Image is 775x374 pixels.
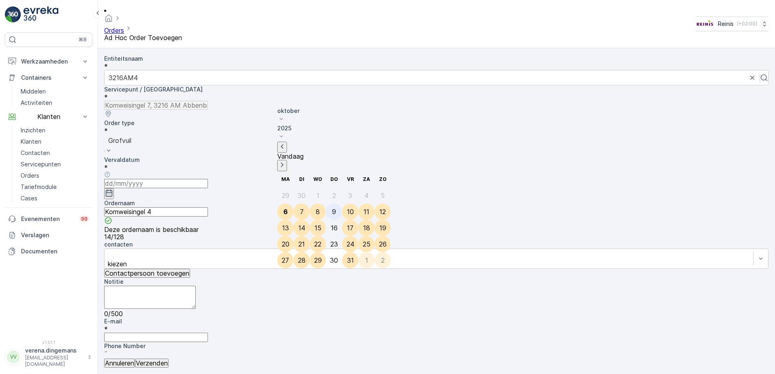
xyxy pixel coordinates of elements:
[21,87,46,96] p: Middelen
[79,36,87,43] p: ⌘B
[104,34,182,42] span: Ad Hoc Order Toevoegen
[25,355,83,368] p: [EMAIL_ADDRESS][DOMAIN_NAME]
[136,359,168,367] p: Verzenden
[282,257,289,264] div: 27
[5,6,21,23] img: logo
[282,192,289,199] div: 29
[21,160,61,168] p: Servicepunten
[17,86,92,97] a: Middelen
[293,171,310,187] th: dinsdag
[347,257,354,264] div: 31
[17,181,92,193] a: Tariefmodule
[104,226,769,233] span: Deze ordernaam is beschikbaar
[104,233,769,240] p: 14 / 128
[298,224,305,232] div: 14
[21,231,89,239] p: Verslagen
[21,194,37,202] p: Cases
[358,171,375,187] th: zaterdag
[21,149,50,157] p: Contacten
[104,359,135,368] button: Annuleren
[17,97,92,108] a: Activiteiten
[314,240,321,248] div: 22
[81,216,88,222] p: 99
[331,224,338,232] div: 16
[277,171,293,187] th: maandag
[5,346,92,368] button: VVverena.dingemans[EMAIL_ADDRESS][DOMAIN_NAME]
[5,227,92,243] a: Verslagen
[5,243,92,259] a: Documenten
[379,240,387,248] div: 26
[5,70,92,86] button: Containers
[21,57,76,66] p: Werkzaamheden
[277,153,391,160] p: Vandaag
[104,26,124,34] a: Orders
[314,257,322,264] div: 29
[347,208,354,215] div: 10
[737,21,757,27] p: ( +02:00 )
[17,170,92,181] a: Orders
[105,359,134,367] p: Annuleren
[104,86,203,93] label: Servicepunt / [GEOGRAPHIC_DATA]
[330,257,338,264] div: 30
[21,138,41,146] p: Klanten
[300,208,304,215] div: 7
[7,351,20,363] div: VV
[298,240,305,248] div: 21
[21,172,39,180] p: Orders
[21,183,57,191] p: Tariefmodule
[282,240,289,248] div: 20
[21,113,76,120] p: Klanten
[25,346,83,355] p: verena.dingemans
[21,74,76,82] p: Containers
[104,342,146,349] label: Phone Number
[342,171,358,187] th: vrijdag
[17,136,92,147] a: Klanten
[316,208,320,215] div: 8
[5,53,92,70] button: Werkzaamheden
[364,192,368,199] div: 4
[104,310,769,317] p: 0 / 500
[379,208,386,215] div: 12
[696,17,769,31] button: Reinis(+02:00)
[17,147,92,159] a: Contacten
[332,208,336,215] div: 9
[135,359,169,368] button: Verzenden
[104,156,140,163] label: Vervaldatum
[105,270,189,277] p: Contactpersoon toevoegen
[375,171,391,187] th: zondag
[282,224,289,232] div: 13
[310,171,326,187] th: woensdag
[17,125,92,136] a: Inzichten
[21,99,52,107] p: Activiteiten
[104,318,122,325] label: E-mail
[347,240,354,248] div: 24
[332,192,336,199] div: 2
[104,269,190,278] button: Contactpersoon toevoegen
[5,108,92,125] button: Klanten
[718,20,734,28] p: Reinis
[298,257,306,264] div: 28
[21,215,75,223] p: Evenementen
[365,257,368,264] div: 1
[381,192,385,199] div: 5
[104,171,111,179] div: help tooltippictogram
[381,257,385,264] div: 2
[347,224,353,232] div: 17
[277,107,391,115] p: oktober
[277,124,391,132] p: 2025
[104,55,143,62] label: Entiteitsnaam
[21,247,89,255] p: Documenten
[364,208,369,215] div: 11
[348,192,352,199] div: 3
[363,224,370,232] div: 18
[298,192,306,199] div: 30
[104,119,135,126] label: Order type
[326,171,342,187] th: donderdag
[104,179,208,188] input: dd/mm/yyyy
[283,208,288,215] div: 6
[104,101,208,110] input: Komweisingel 7, 3216 AM Abbenbroek, Netherlands
[104,241,133,248] label: contacten
[379,224,386,232] div: 19
[315,224,321,232] div: 15
[317,192,319,199] div: 1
